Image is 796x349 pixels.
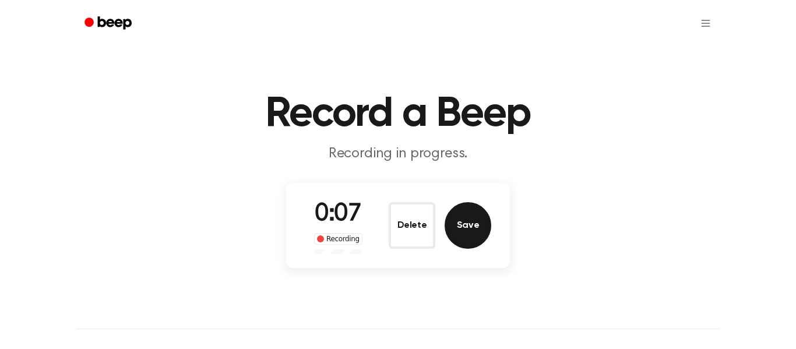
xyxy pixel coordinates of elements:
h1: Record a Beep [100,93,696,135]
button: Open menu [692,9,720,37]
a: Beep [76,12,142,35]
button: Delete Audio Record [389,202,435,249]
p: Recording in progress. [174,144,622,164]
button: Save Audio Record [445,202,491,249]
span: 0:07 [315,202,361,227]
div: Recording [314,233,362,245]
